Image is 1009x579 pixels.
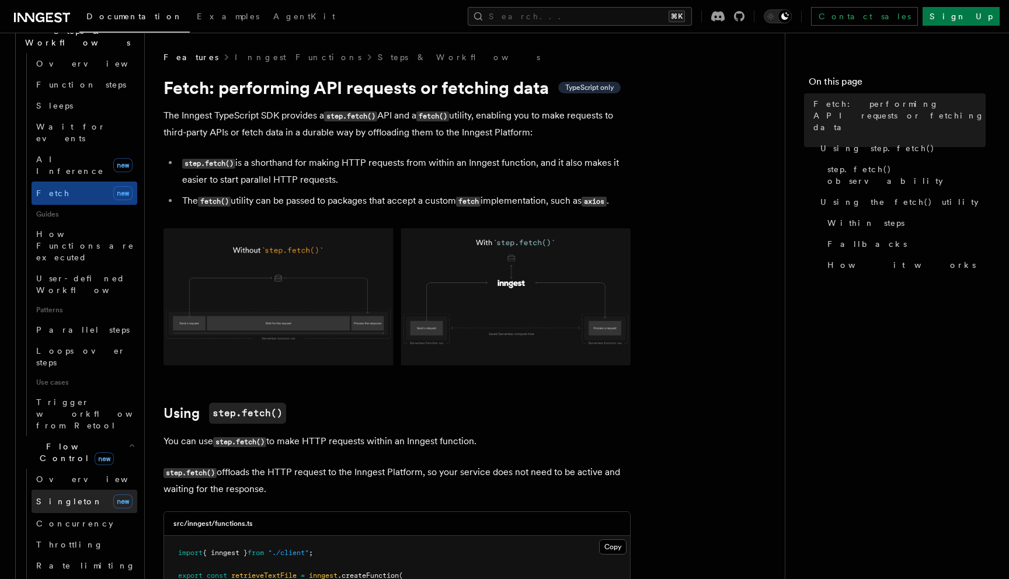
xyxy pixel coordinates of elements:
[809,93,986,138] a: Fetch: performing API requests or fetching data
[32,182,137,205] a: Fetchnew
[820,142,935,154] span: Using step.fetch()
[179,193,631,210] li: The utility can be passed to packages that accept a custom implementation, such as .
[32,53,137,74] a: Overview
[32,513,137,534] a: Concurrency
[36,561,135,570] span: Rate limiting
[197,12,259,21] span: Examples
[32,205,137,224] span: Guides
[163,403,286,424] a: Usingstep.fetch()
[309,549,313,557] span: ;
[764,9,792,23] button: Toggle dark mode
[163,51,218,63] span: Features
[811,7,918,26] a: Contact sales
[823,233,986,254] a: Fallbacks
[113,494,133,508] span: new
[32,555,137,576] a: Rate limiting
[456,197,481,207] code: fetch
[36,325,130,334] span: Parallel steps
[163,107,631,141] p: The Inngest TypeScript SDK provides a API and a utility, enabling you to make requests to third-p...
[36,497,103,506] span: Singleton
[36,80,126,89] span: Function steps
[32,95,137,116] a: Sleeps
[324,111,377,121] code: step.fetch()
[823,254,986,275] a: How it works
[813,98,986,133] span: Fetch: performing API requests or fetching data
[36,475,156,484] span: Overview
[209,403,286,424] code: step.fetch()
[416,111,449,121] code: fetch()
[32,224,137,268] a: How Functions are executed
[268,549,309,557] span: "./client"
[827,217,904,229] span: Within steps
[827,163,986,187] span: step.fetch() observability
[32,534,137,555] a: Throttling
[198,197,231,207] code: fetch()
[36,540,103,549] span: Throttling
[266,4,342,32] a: AgentKit
[273,12,335,21] span: AgentKit
[32,301,137,319] span: Patterns
[20,436,137,469] button: Flow Controlnew
[178,549,203,557] span: import
[32,392,137,436] a: Trigger workflows from Retool
[36,122,106,143] span: Wait for events
[163,468,217,478] code: step.fetch()
[816,138,986,159] a: Using step.fetch()
[32,490,137,513] a: Singletonnew
[820,196,979,208] span: Using the fetch() utility
[32,373,137,392] span: Use cases
[32,74,137,95] a: Function steps
[32,116,137,149] a: Wait for events
[79,4,190,33] a: Documentation
[599,539,627,554] button: Copy
[816,191,986,212] a: Using the fetch() utility
[32,268,137,301] a: User-defined Workflows
[36,274,141,295] span: User-defined Workflows
[565,83,614,92] span: TypeScript only
[20,25,130,48] span: Steps & Workflows
[468,7,692,26] button: Search...⌘K
[163,464,631,497] p: offloads the HTTP request to the Inngest Platform, so your service does not need to be active and...
[36,346,126,367] span: Loops over steps
[36,155,104,176] span: AI Inference
[86,12,183,21] span: Documentation
[827,238,907,250] span: Fallbacks
[113,186,133,200] span: new
[20,441,128,464] span: Flow Control
[20,20,137,53] button: Steps & Workflows
[182,159,235,169] code: step.fetch()
[95,452,114,465] span: new
[36,229,134,262] span: How Functions are executed
[36,101,73,110] span: Sleeps
[248,549,264,557] span: from
[669,11,685,22] kbd: ⌘K
[163,228,631,365] img: Using Fetch offloads the HTTP request to the Inngest Platform
[823,212,986,233] a: Within steps
[36,397,165,430] span: Trigger workflows from Retool
[213,437,266,447] code: step.fetch()
[163,77,631,98] h1: Fetch: performing API requests or fetching data
[36,59,156,68] span: Overview
[179,155,631,188] li: is a shorthand for making HTTP requests from within an Inngest function, and it also makes it eas...
[235,51,361,63] a: Inngest Functions
[32,469,137,490] a: Overview
[923,7,1000,26] a: Sign Up
[823,159,986,191] a: step.fetch() observability
[36,189,70,198] span: Fetch
[113,158,133,172] span: new
[163,433,631,450] p: You can use to make HTTP requests within an Inngest function.
[32,319,137,340] a: Parallel steps
[827,259,976,271] span: How it works
[32,149,137,182] a: AI Inferencenew
[582,197,606,207] code: axios
[809,75,986,93] h4: On this page
[36,519,113,528] span: Concurrency
[173,519,253,528] h3: src/inngest/functions.ts
[190,4,266,32] a: Examples
[32,340,137,373] a: Loops over steps
[378,51,540,63] a: Steps & Workflows
[203,549,248,557] span: { inngest }
[20,53,137,436] div: Steps & Workflows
